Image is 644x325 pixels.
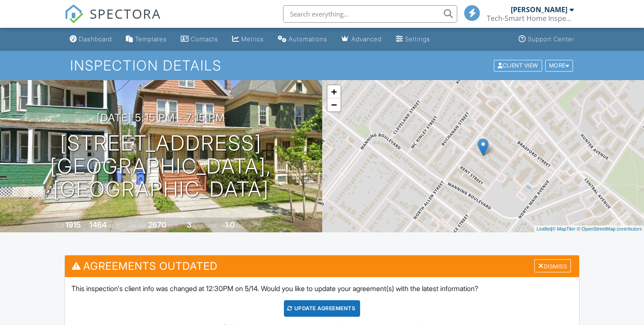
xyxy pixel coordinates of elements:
span: sq. ft. [108,222,120,229]
a: Templates [122,31,170,47]
span: Built [54,222,64,229]
div: 3 [187,220,192,229]
div: More [545,60,573,71]
div: Templates [135,35,167,43]
a: Client View [493,62,544,68]
a: © OpenStreetMap contributors [577,226,642,231]
h1: [STREET_ADDRESS] [GEOGRAPHIC_DATA], [GEOGRAPHIC_DATA] [14,132,308,201]
div: 2670 [148,220,166,229]
div: Advanced [351,35,382,43]
div: | [534,225,644,233]
span: bedrooms [193,222,217,229]
div: Update Agreements [284,300,360,317]
div: Support Center [528,35,574,43]
a: Support Center [515,31,578,47]
a: Zoom in [327,85,341,98]
a: Zoom out [327,98,341,111]
a: Advanced [338,31,385,47]
div: Dashboard [79,35,112,43]
div: 1.0 [225,220,235,229]
a: © MapTiler [552,226,576,231]
span: sq.ft. [168,222,179,229]
div: 1464 [89,220,107,229]
div: Client View [494,60,542,71]
input: Search everything... [283,5,457,23]
a: Leaflet [536,226,551,231]
div: Contacts [191,35,218,43]
h1: Inspection Details [70,58,574,73]
a: Dashboard [66,31,115,47]
a: SPECTORA [64,12,161,30]
div: Automations [289,35,327,43]
div: Dismiss [534,259,571,273]
div: Metrics [241,35,264,43]
div: 1915 [65,220,81,229]
div: [PERSON_NAME] [511,5,567,14]
h3: [DATE] 5:15 pm - 7:15 pm [97,112,225,124]
a: Automations (Basic) [274,31,331,47]
div: Tech-Smart Home Inspections, LLC [487,14,574,23]
a: Settings [392,31,434,47]
a: Contacts [177,31,222,47]
a: Metrics [229,31,267,47]
img: The Best Home Inspection Software - Spectora [64,4,84,23]
h3: Agreements Outdated [65,255,579,277]
div: Settings [405,35,430,43]
span: SPECTORA [90,4,161,23]
span: bathrooms [236,222,261,229]
span: Lot Size [128,222,147,229]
